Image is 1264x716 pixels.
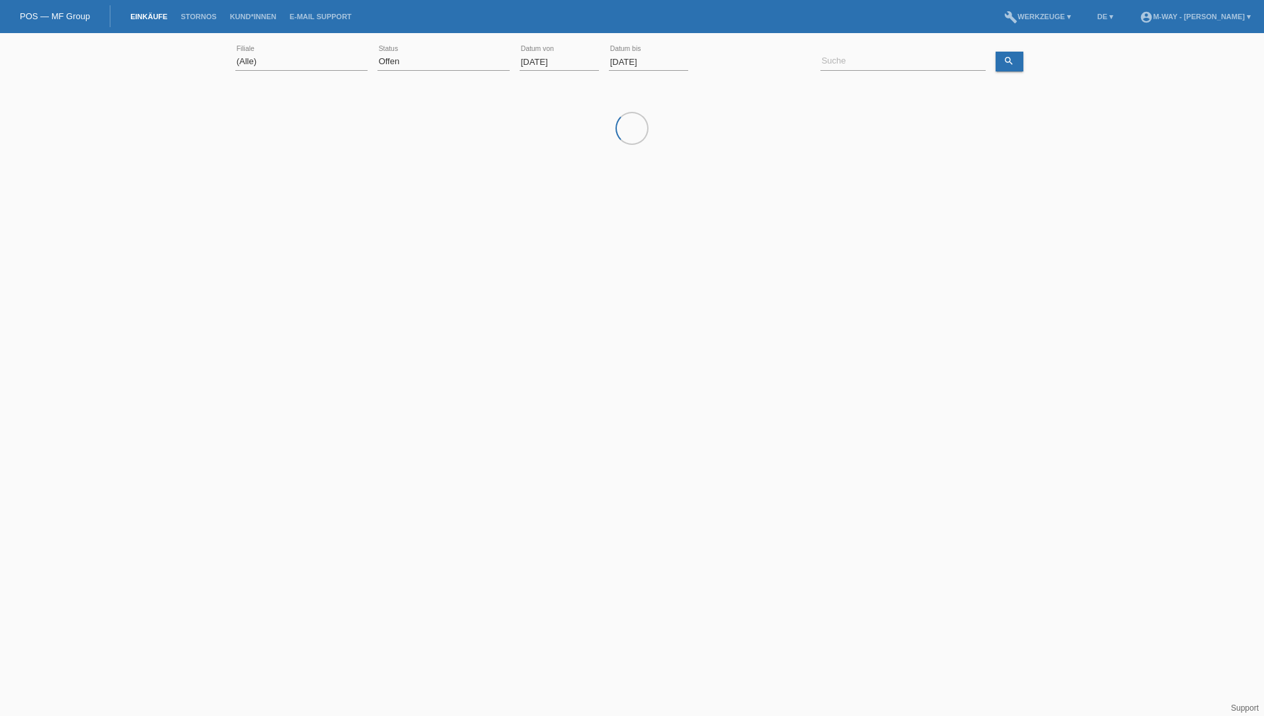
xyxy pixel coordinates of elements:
[174,13,223,21] a: Stornos
[1004,56,1014,66] i: search
[20,11,90,21] a: POS — MF Group
[223,13,283,21] a: Kund*innen
[998,13,1078,21] a: buildWerkzeuge ▾
[1004,11,1017,24] i: build
[1133,13,1257,21] a: account_circlem-way - [PERSON_NAME] ▾
[1091,13,1120,21] a: DE ▾
[124,13,174,21] a: Einkäufe
[1231,703,1259,713] a: Support
[1140,11,1153,24] i: account_circle
[996,52,1023,71] a: search
[283,13,358,21] a: E-Mail Support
